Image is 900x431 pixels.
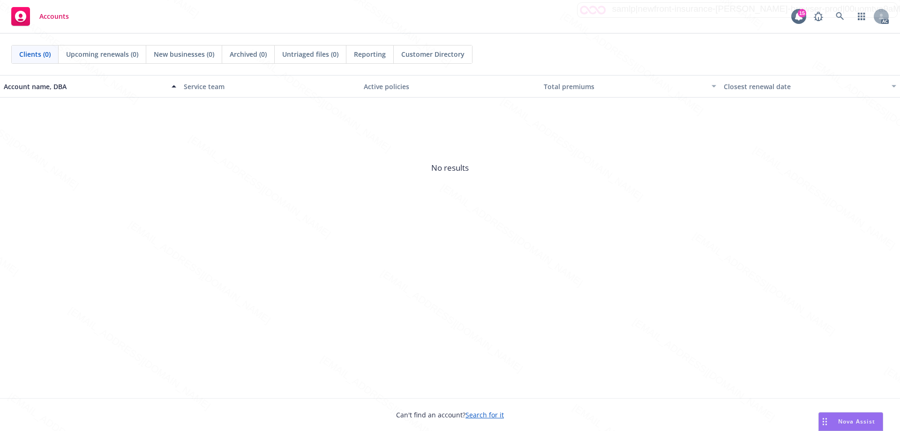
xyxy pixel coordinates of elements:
div: Active policies [364,82,536,91]
a: Report a Bug [809,7,828,26]
button: Service team [180,75,360,98]
a: Switch app [852,7,871,26]
span: Can't find an account? [396,410,504,420]
button: Closest renewal date [720,75,900,98]
button: Total premiums [540,75,720,98]
span: Upcoming renewals (0) [66,49,138,59]
button: Active policies [360,75,540,98]
span: Accounts [39,13,69,20]
div: Drag to move [819,413,831,431]
div: Total premiums [544,82,706,91]
a: Search [831,7,849,26]
span: Clients (0) [19,49,51,59]
span: Reporting [354,49,386,59]
span: Archived (0) [230,49,267,59]
a: Search for it [465,410,504,419]
div: Account name, DBA [4,82,166,91]
div: 15 [798,9,806,17]
span: Nova Assist [838,417,875,425]
span: New businesses (0) [154,49,214,59]
span: Customer Directory [401,49,465,59]
div: Closest renewal date [724,82,886,91]
button: Nova Assist [818,412,883,431]
a: Accounts [7,3,73,30]
div: Service team [184,82,356,91]
span: Untriaged files (0) [282,49,338,59]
